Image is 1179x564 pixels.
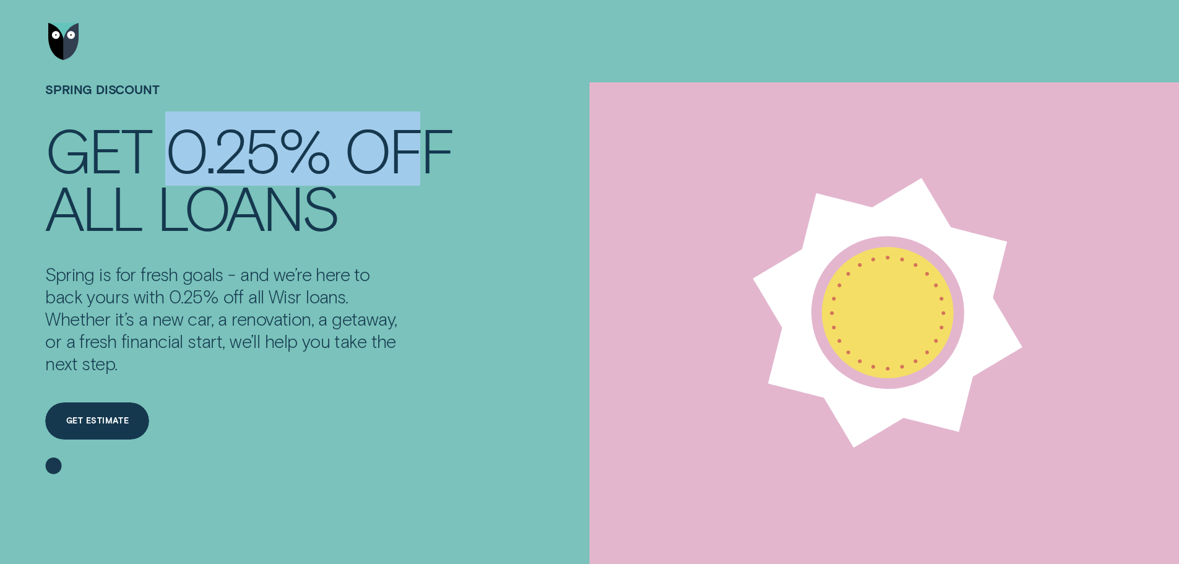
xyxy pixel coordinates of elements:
div: loans [157,178,339,235]
div: Get [45,120,151,178]
h4: Get 0.25% off all loans [45,120,454,235]
div: off [344,120,454,178]
a: Get estimate [45,402,149,440]
div: 0.25% [165,120,330,178]
h1: SPRING DISCOUNT [45,82,454,120]
p: Spring is for fresh goals - and we’re here to back yours with 0.25% off all Wisr loans. Whether i... [45,263,403,375]
div: all [45,178,142,235]
img: Wisr [48,23,79,60]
